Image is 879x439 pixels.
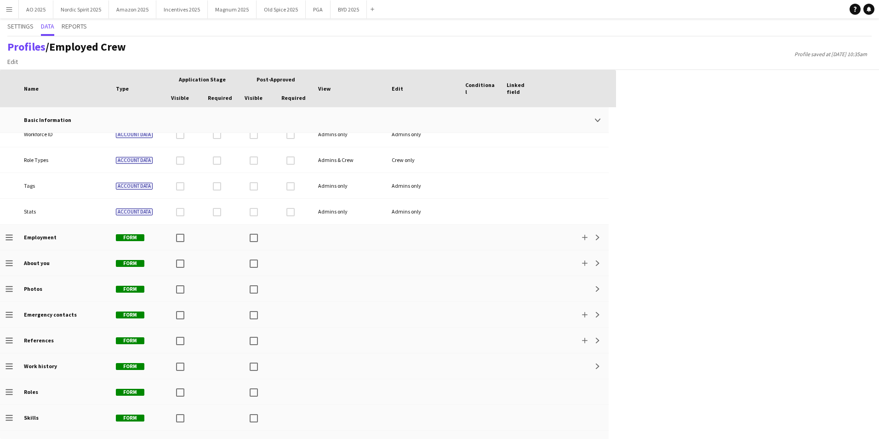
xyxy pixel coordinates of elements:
[24,208,36,215] span: Stats
[116,415,144,422] span: Form
[313,147,386,173] div: Admins & Crew
[7,58,18,66] span: Edit
[156,0,208,18] button: Incentives 2025
[116,183,153,190] span: Account data
[245,94,263,101] span: Visible
[171,94,189,101] span: Visible
[24,337,54,344] b: References
[116,85,129,92] span: Type
[386,147,460,173] div: Crew only
[41,23,54,29] span: Data
[116,260,144,267] span: Form
[24,116,71,123] b: Basic Information
[116,157,153,164] span: Account data
[7,23,34,29] span: Settings
[24,285,42,292] b: Photos
[24,85,39,92] span: Name
[318,85,331,92] span: View
[313,173,386,198] div: Admins only
[49,40,126,54] span: Employed Crew
[109,0,156,18] button: Amazon 2025
[24,414,39,421] b: Skills
[281,94,306,101] span: Required
[507,81,537,95] span: Linked field
[116,286,144,293] span: Form
[116,337,144,344] span: Form
[386,199,460,224] div: Admins only
[24,363,57,370] b: Work history
[7,40,126,54] h1: /
[386,121,460,147] div: Admins only
[24,182,35,189] span: Tags
[257,0,306,18] button: Old Spice 2025
[24,260,50,266] b: About you
[257,76,295,83] span: Post-Approved
[116,312,144,318] span: Form
[208,0,257,18] button: Magnum 2025
[790,51,872,58] span: Profile saved at [DATE] 10:35am
[331,0,367,18] button: BYD 2025
[24,234,57,241] b: Employment
[208,94,232,101] span: Required
[306,0,331,18] button: PGA
[392,85,403,92] span: Edit
[24,131,53,138] span: Workforce ID
[24,311,77,318] b: Emergency contacts
[4,56,22,68] a: Edit
[24,156,48,163] span: Role Types
[116,234,144,241] span: Form
[313,121,386,147] div: Admins only
[7,40,46,54] a: Profiles
[116,363,144,370] span: Form
[179,76,226,83] span: Application stage
[313,199,386,224] div: Admins only
[386,173,460,198] div: Admins only
[62,23,87,29] span: Reports
[116,389,144,396] span: Form
[465,81,496,95] span: Conditional
[116,208,153,215] span: Account data
[19,0,53,18] button: AO 2025
[116,131,153,138] span: Account data
[53,0,109,18] button: Nordic Spirit 2025
[24,388,38,395] b: Roles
